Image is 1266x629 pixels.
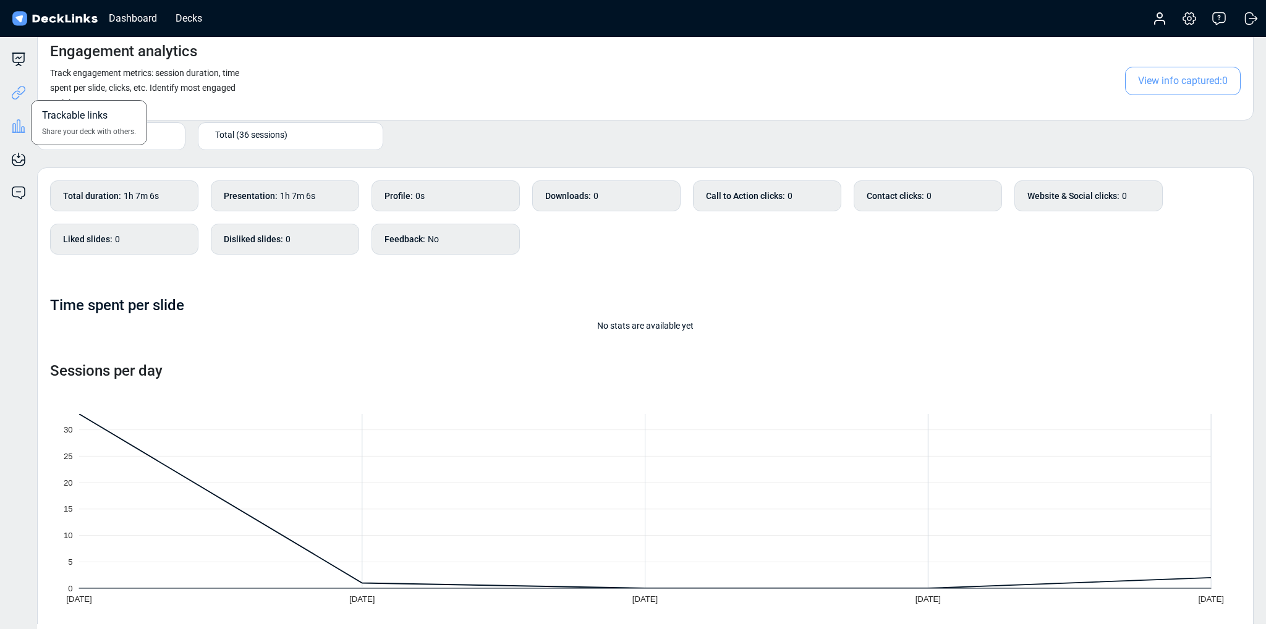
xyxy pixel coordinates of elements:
[632,594,658,603] tspan: [DATE]
[50,297,184,314] h4: Time spent per slide
[115,234,120,244] span: 0
[66,594,91,603] tspan: [DATE]
[788,191,792,201] span: 0
[224,190,278,203] b: Presentation :
[867,190,924,203] b: Contact clicks :
[63,190,121,203] b: Total duration :
[68,583,72,593] tspan: 0
[415,191,425,201] span: 0s
[215,128,287,141] span: Total (36 sessions)
[68,557,72,567] tspan: 5
[1027,190,1119,203] b: Website & Social clicks :
[706,190,785,203] b: Call to Action clicks :
[384,233,425,246] b: Feedback :
[349,594,375,603] tspan: [DATE]
[64,504,73,513] tspan: 15
[103,11,163,26] div: Dashboard
[50,319,1241,332] div: No stats are available yet
[286,234,291,244] span: 0
[42,108,108,126] span: Trackable links
[1125,67,1241,95] span: View info captured: 0
[64,425,73,434] tspan: 30
[63,233,113,246] b: Liked slides :
[50,362,1241,380] h4: Sessions per day
[1122,191,1127,201] span: 0
[927,191,932,201] span: 0
[50,68,239,108] small: Track engagement metrics: session duration, time spent per slide, clicks, etc. Identify most enga...
[50,43,197,61] h4: Engagement analytics
[169,11,208,26] div: Decks
[64,531,73,540] tspan: 10
[64,452,73,461] tspan: 25
[545,190,591,203] b: Downloads :
[428,234,439,244] span: No
[124,191,159,201] span: 1h 7m 6s
[64,478,73,487] tspan: 20
[916,594,941,603] tspan: [DATE]
[1199,594,1224,603] tspan: [DATE]
[42,126,136,137] span: Share your deck with others.
[593,191,598,201] span: 0
[224,233,283,246] b: Disliked slides :
[384,190,413,203] b: Profile :
[280,191,315,201] span: 1h 7m 6s
[10,10,100,28] img: DeckLinks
